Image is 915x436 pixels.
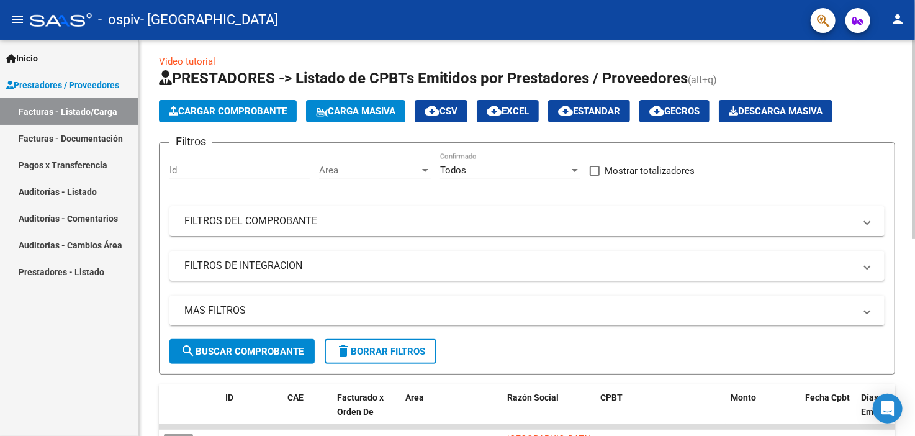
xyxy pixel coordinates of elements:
[184,214,855,228] mat-panel-title: FILTROS DEL COMPROBANTE
[477,100,539,122] button: EXCEL
[415,100,467,122] button: CSV
[181,343,196,358] mat-icon: search
[225,393,233,402] span: ID
[688,74,717,86] span: (alt+q)
[649,103,664,118] mat-icon: cloud_download
[805,393,850,402] span: Fecha Cpbt
[487,103,502,118] mat-icon: cloud_download
[425,106,457,117] span: CSV
[507,393,559,402] span: Razón Social
[605,163,695,178] span: Mostrar totalizadores
[10,12,25,27] mat-icon: menu
[319,165,420,176] span: Area
[405,393,424,402] span: Area
[6,78,119,92] span: Prestadores / Proveedores
[159,56,215,67] a: Video tutorial
[184,304,855,317] mat-panel-title: MAS FILTROS
[890,12,905,27] mat-icon: person
[440,165,466,176] span: Todos
[719,100,832,122] app-download-masive: Descarga masiva de comprobantes (adjuntos)
[184,259,855,273] mat-panel-title: FILTROS DE INTEGRACION
[336,343,351,358] mat-icon: delete
[181,346,304,357] span: Buscar Comprobante
[600,393,623,402] span: CPBT
[548,100,630,122] button: Estandar
[336,346,425,357] span: Borrar Filtros
[639,100,710,122] button: Gecros
[159,70,688,87] span: PRESTADORES -> Listado de CPBTs Emitidos por Prestadores / Proveedores
[719,100,832,122] button: Descarga Masiva
[159,100,297,122] button: Cargar Comprobante
[169,339,315,364] button: Buscar Comprobante
[169,296,885,325] mat-expansion-panel-header: MAS FILTROS
[558,103,573,118] mat-icon: cloud_download
[861,393,904,417] span: Días desde Emisión
[98,6,140,34] span: - ospiv
[169,133,212,150] h3: Filtros
[6,52,38,65] span: Inicio
[325,339,436,364] button: Borrar Filtros
[425,103,439,118] mat-icon: cloud_download
[649,106,700,117] span: Gecros
[169,206,885,236] mat-expansion-panel-header: FILTROS DEL COMPROBANTE
[306,100,405,122] button: Carga Masiva
[731,393,756,402] span: Monto
[287,393,304,402] span: CAE
[316,106,395,117] span: Carga Masiva
[337,393,384,417] span: Facturado x Orden De
[140,6,278,34] span: - [GEOGRAPHIC_DATA]
[729,106,823,117] span: Descarga Masiva
[558,106,620,117] span: Estandar
[873,394,903,424] div: Open Intercom Messenger
[169,251,885,281] mat-expansion-panel-header: FILTROS DE INTEGRACION
[169,106,287,117] span: Cargar Comprobante
[487,106,529,117] span: EXCEL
